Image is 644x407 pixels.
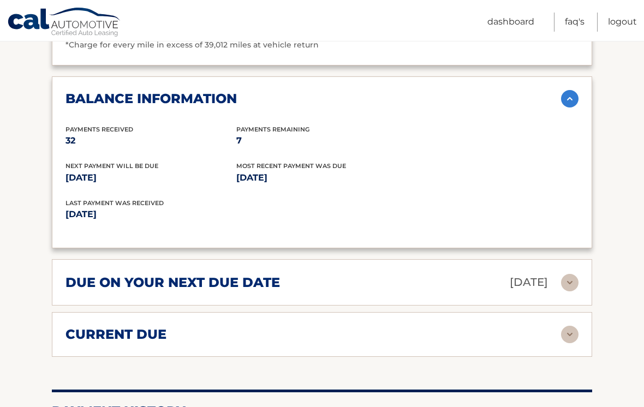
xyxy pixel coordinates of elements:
[65,133,236,148] p: 32
[65,207,322,222] p: [DATE]
[561,326,579,343] img: accordion-rest.svg
[65,40,319,50] span: *Charge for every mile in excess of 39,012 miles at vehicle return
[565,13,585,32] a: FAQ's
[65,199,164,207] span: Last Payment was received
[65,125,133,133] span: Payments Received
[65,326,166,343] h2: current due
[236,170,407,185] p: [DATE]
[487,13,534,32] a: Dashboard
[65,162,158,170] span: Next Payment will be due
[65,170,236,185] p: [DATE]
[510,273,548,292] p: [DATE]
[65,91,237,107] h2: balance information
[236,162,346,170] span: Most Recent Payment Was Due
[65,274,280,291] h2: due on your next due date
[608,13,637,32] a: Logout
[236,133,407,148] p: 7
[7,7,122,39] a: Cal Automotive
[561,90,579,107] img: accordion-active.svg
[236,125,309,133] span: Payments Remaining
[561,274,579,291] img: accordion-rest.svg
